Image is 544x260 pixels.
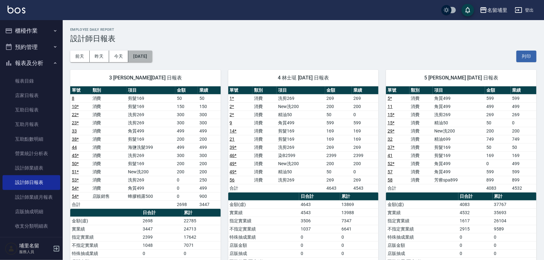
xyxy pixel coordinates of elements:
td: 角質499 [277,119,325,127]
td: 7347 [340,217,379,225]
td: 300 [198,151,220,160]
td: 599 [511,168,536,176]
td: New洗200 [277,102,325,111]
td: 消費 [252,94,277,102]
a: 56 [230,177,235,182]
a: 互助月報表 [3,117,60,132]
td: 消費 [409,168,433,176]
th: 類別 [252,86,277,95]
td: 角質499 [433,94,485,102]
td: 599 [485,94,511,102]
td: 0 [511,119,536,127]
td: 0 [175,184,198,192]
table: a dense table [70,86,221,209]
td: 9589 [493,225,536,233]
td: 3447 [198,200,220,209]
td: 269 [485,111,511,119]
td: 599 [485,168,511,176]
td: 200 [485,127,511,135]
td: 剪髮169 [277,127,325,135]
th: 項目 [433,86,485,95]
td: 剪髮169 [127,135,175,143]
th: 項目 [127,86,175,95]
div: 名留埔里 [487,6,507,14]
td: 300 [175,119,198,127]
td: New洗200 [433,127,485,135]
td: 0 [141,249,182,257]
td: 200 [198,135,220,143]
td: 0 [299,249,340,257]
button: 列印 [516,51,536,62]
h3: 設計師日報表 [70,34,536,43]
td: 實業績 [386,209,458,217]
td: 499 [175,143,198,151]
td: 特殊抽成業績 [386,233,458,241]
td: 269 [352,94,378,102]
td: 0 [340,249,379,257]
td: 3506 [299,217,340,225]
td: 洗剪269 [127,151,175,160]
td: 角質499 [433,160,485,168]
td: 實業績 [70,225,141,233]
td: 4532 [458,209,493,217]
td: 消費 [409,119,433,127]
button: 名留埔里 [477,4,510,17]
button: 今天 [109,51,129,62]
td: 洗剪269 [433,111,485,119]
button: save [462,4,474,16]
td: 角質499 [127,184,175,192]
td: 200 [352,160,378,168]
a: 41 [388,153,393,158]
td: 0 [352,168,378,176]
td: 指定實業績 [386,217,458,225]
th: 日合計 [141,209,182,217]
td: 2915 [458,225,493,233]
td: 24713 [182,225,221,233]
td: 499 [485,102,511,111]
a: 互助日報表 [3,103,60,117]
td: 消費 [252,151,277,160]
td: 店販抽成 [386,249,458,257]
td: 169 [511,151,536,160]
td: 499 [511,102,536,111]
td: 13988 [340,209,379,217]
td: 200 [175,168,198,176]
button: [DATE] [128,51,152,62]
td: 金額(虛) [70,217,141,225]
button: 登出 [512,4,536,16]
td: 消費 [91,119,127,127]
td: 899 [511,176,536,184]
td: 1048 [141,241,182,249]
a: 設計師業績表 [3,161,60,175]
td: 角質499 [127,127,175,135]
td: 150 [175,102,198,111]
td: 269 [325,94,352,102]
td: 消費 [252,102,277,111]
td: 749 [485,135,511,143]
td: 消費 [91,168,127,176]
th: 單號 [386,86,409,95]
td: 0 [340,233,379,241]
img: Logo [8,6,25,14]
td: 169 [352,127,378,135]
td: 實業績 [228,209,299,217]
button: 客戶管理 [3,236,60,252]
th: 累計 [340,192,379,201]
td: 269 [352,143,378,151]
td: 3447 [141,225,182,233]
td: 消費 [252,176,277,184]
a: 設計師業績月報表 [3,190,60,204]
th: 累計 [493,192,536,201]
td: 0 [299,241,340,249]
td: 消費 [409,151,433,160]
a: 44 [72,145,77,150]
a: 營業統計分析表 [3,146,60,161]
table: a dense table [386,86,536,192]
td: 合計 [386,184,409,192]
td: 22785 [182,217,221,225]
td: 洗剪269 [277,176,325,184]
td: 169 [352,135,378,143]
td: 指定實業績 [228,217,299,225]
td: 200 [175,160,198,168]
th: 日合計 [458,192,493,201]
